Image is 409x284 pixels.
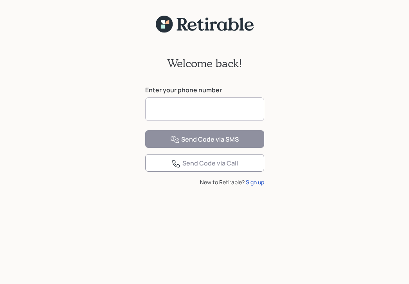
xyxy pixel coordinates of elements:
div: Sign up [246,178,264,186]
div: New to Retirable? [145,178,264,186]
div: Send Code via Call [171,159,238,168]
label: Enter your phone number [145,86,264,94]
button: Send Code via Call [145,154,264,172]
h2: Welcome back! [167,57,242,70]
button: Send Code via SMS [145,130,264,148]
div: Send Code via SMS [170,135,239,144]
